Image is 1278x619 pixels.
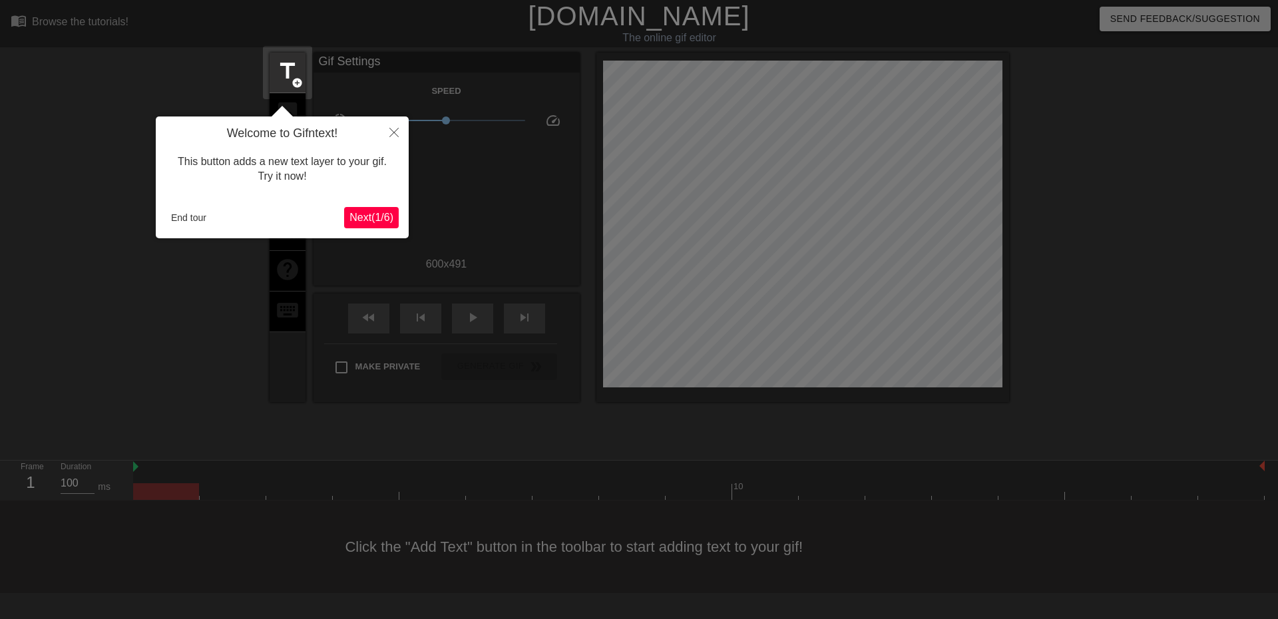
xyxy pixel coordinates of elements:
[344,207,399,228] button: Next
[166,208,212,228] button: End tour
[166,126,399,141] h4: Welcome to Gifntext!
[349,212,393,223] span: Next ( 1 / 6 )
[166,141,399,198] div: This button adds a new text layer to your gif. Try it now!
[379,116,409,147] button: Close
